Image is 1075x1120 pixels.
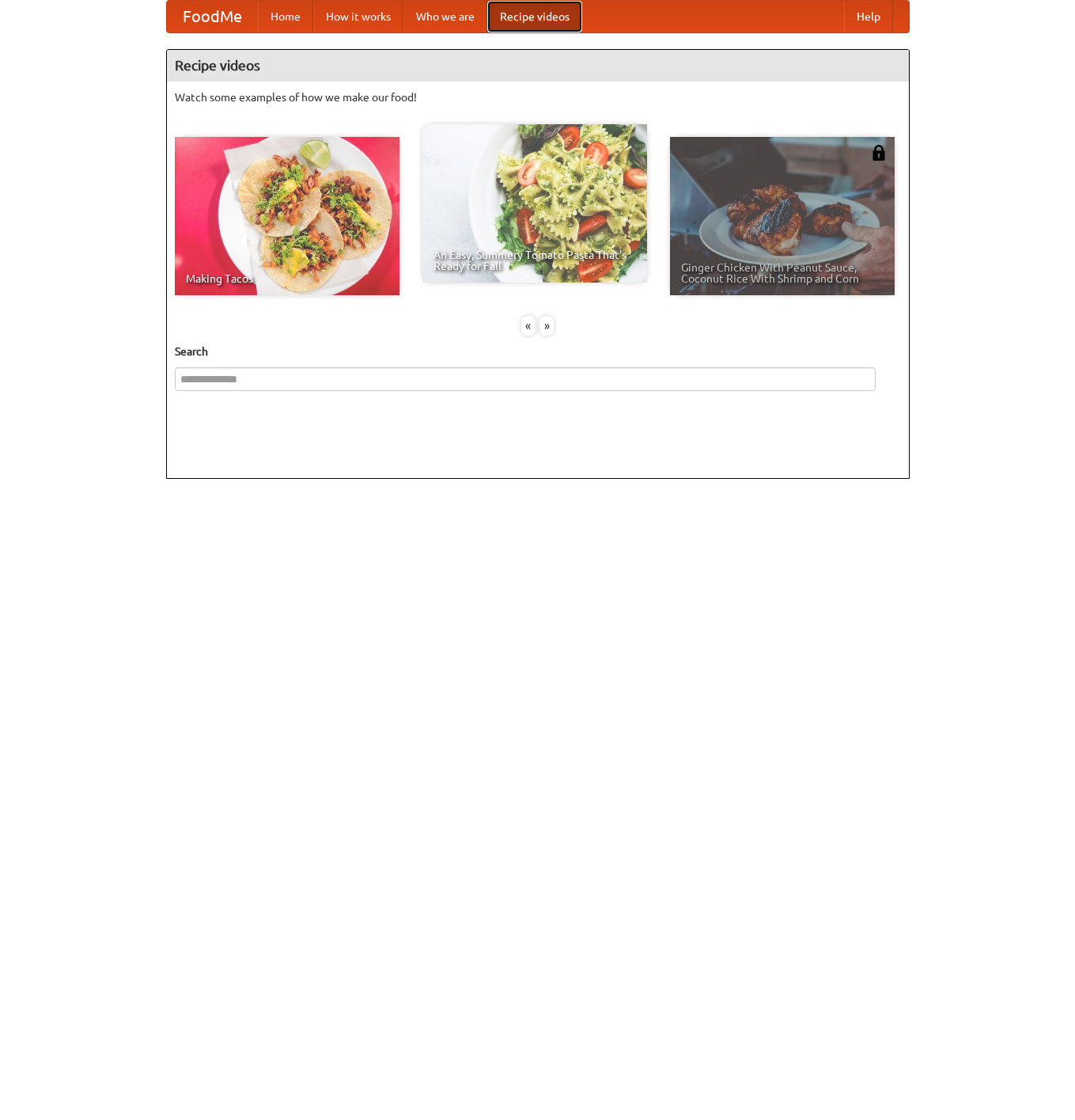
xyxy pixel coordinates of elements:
a: How it works [313,1,403,32]
a: Making Tacos [175,137,399,295]
span: An Easy, Summery Tomato Pasta That's Ready for Fall [433,249,636,271]
a: An Easy, Summery Tomato Pasta That's Ready for Fall [422,124,647,283]
div: « [521,316,536,336]
a: Home [258,1,313,32]
a: Help [844,1,893,32]
a: Recipe videos [487,1,582,32]
h4: Recipe videos [167,50,909,82]
p: Watch some examples of how we make our food! [175,89,901,105]
span: Making Tacos [186,273,388,284]
img: 483408.png [871,145,887,161]
a: Who we are [403,1,487,32]
h5: Search [175,344,901,359]
div: » [539,316,554,336]
a: FoodMe [167,1,258,32]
